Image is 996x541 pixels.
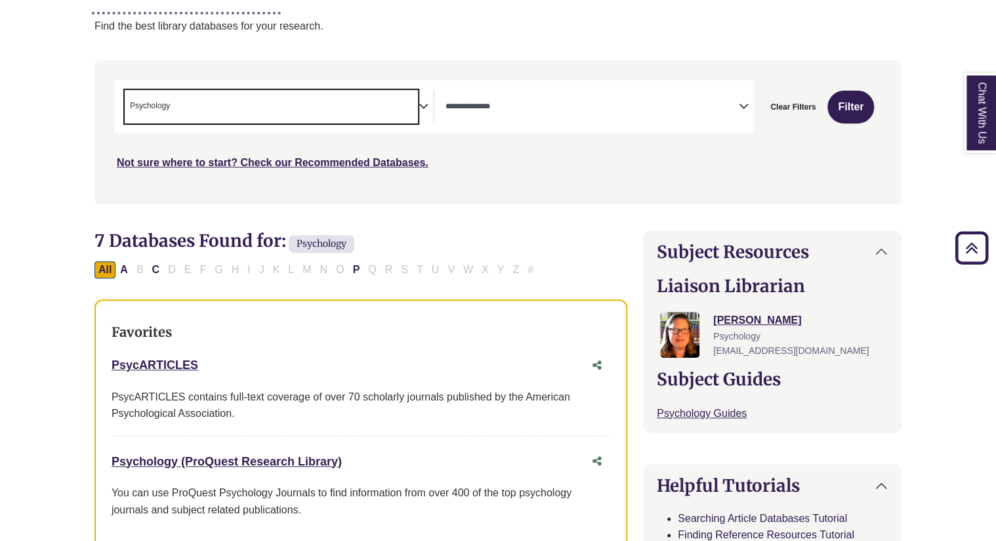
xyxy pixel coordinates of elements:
button: Submit for Search Results [827,91,874,123]
div: Alpha-list to filter by first letter of database name [94,263,539,274]
button: Share this database [584,353,610,378]
div: PsycARTICLES contains full-text coverage of over 70 scholarly journals published by the American ... [112,389,610,422]
span: 7 Databases Found for: [94,230,286,251]
button: Filter Results A [116,261,132,278]
a: Finding Reference Resources Tutorial [678,529,854,540]
a: Psychology (ProQuest Research Library) [112,455,342,468]
a: Not sure where to start? Check our Recommended Databases. [117,157,428,168]
h2: Subject Guides [657,369,888,389]
p: You can use ProQuest Psychology Journals to find information from over 400 of the top psychology ... [112,485,610,518]
a: [PERSON_NAME] [713,314,801,326]
a: Psychology Guides [657,408,747,419]
h2: Liaison Librarian [657,276,888,296]
button: All [94,261,115,278]
button: Clear Filters [762,91,824,123]
button: Filter Results P [349,261,364,278]
a: Searching Article Databases Tutorial [678,513,847,524]
button: Helpful Tutorials [644,465,901,506]
li: Psychology [125,100,170,112]
textarea: Search [173,102,178,113]
nav: Search filters [94,60,902,204]
button: Filter Results C [148,261,164,278]
a: PsycARTICLES [112,358,198,372]
p: Find the best library databases for your research. [94,18,902,35]
span: Psychology [130,100,170,112]
span: [EMAIL_ADDRESS][DOMAIN_NAME] [713,345,869,356]
img: Jessica Moore [660,312,699,358]
span: Psychology [289,235,354,253]
textarea: Search [445,102,739,113]
a: Back to Top [951,239,993,257]
h3: Favorites [112,324,610,340]
span: Psychology [713,331,760,341]
button: Subject Resources [644,231,901,272]
button: Share this database [584,449,610,474]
